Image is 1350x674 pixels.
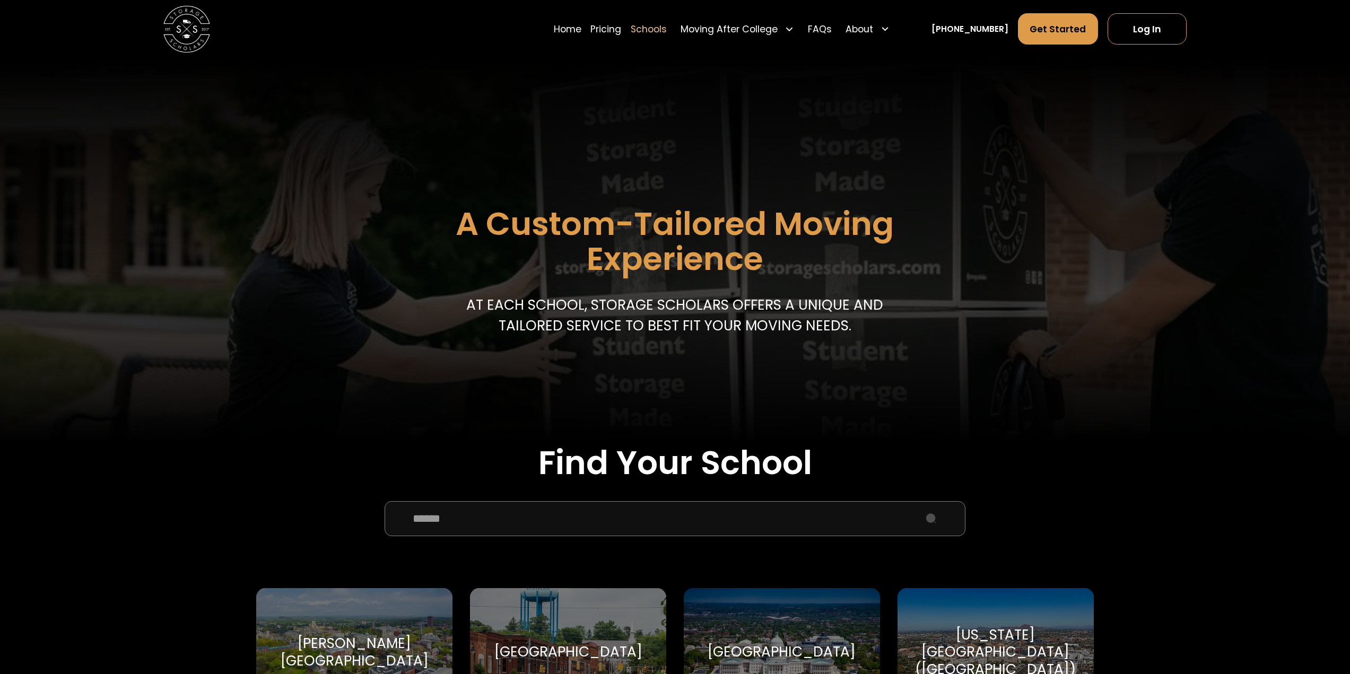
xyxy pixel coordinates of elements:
p: At each school, storage scholars offers a unique and tailored service to best fit your Moving needs. [463,294,887,336]
a: Get Started [1018,13,1099,45]
div: [GEOGRAPHIC_DATA] [494,643,642,661]
div: [PERSON_NAME][GEOGRAPHIC_DATA] [271,635,439,670]
div: Moving After College [681,22,778,36]
a: Log In [1108,13,1187,45]
div: [GEOGRAPHIC_DATA] [708,643,856,661]
a: Pricing [590,13,621,45]
a: Schools [631,13,667,45]
div: About [846,22,873,36]
a: Home [554,13,581,45]
img: Storage Scholars main logo [163,6,210,52]
a: FAQs [808,13,832,45]
a: [PHONE_NUMBER] [931,23,1008,35]
div: About [841,13,894,45]
h2: Find Your School [256,443,1093,483]
h1: A Custom-Tailored Moving Experience [396,206,954,277]
div: Moving After College [676,13,798,45]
